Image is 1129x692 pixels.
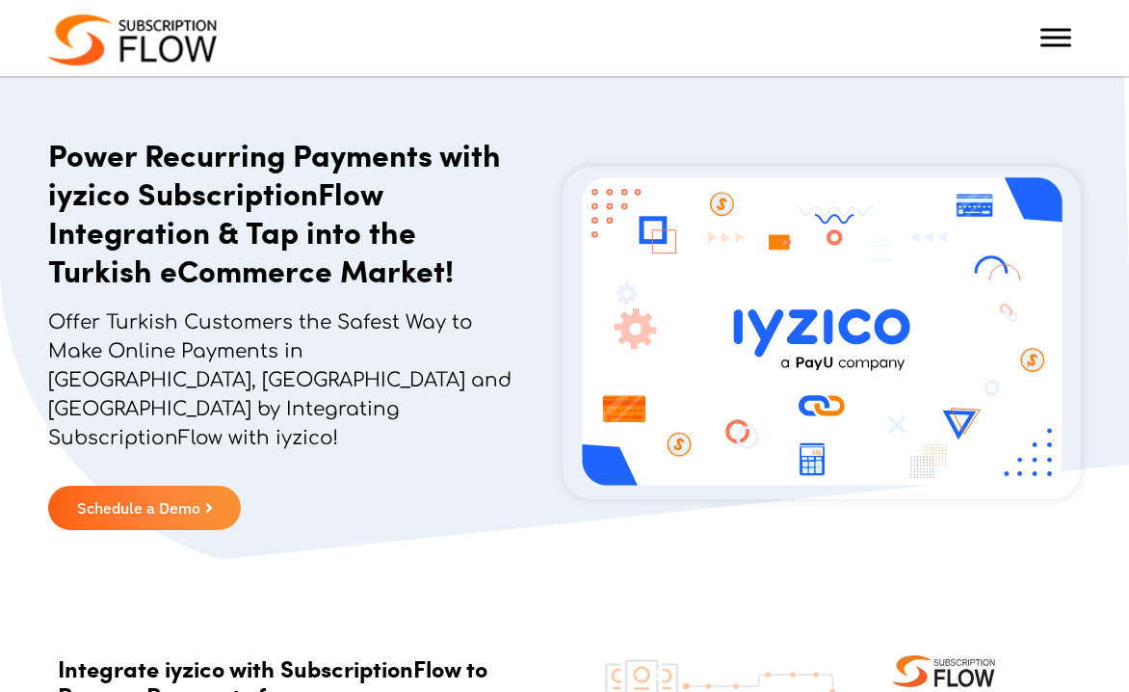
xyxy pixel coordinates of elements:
h1: Power Recurring Payments with iyzico SubscriptionFlow Integration & Tap into the Turkish eCommerc... [48,135,514,289]
p: Offer Turkish Customers the Safest Way to Make Online Payments in [GEOGRAPHIC_DATA], [GEOGRAPHIC_... [48,308,514,472]
span: Schedule a Demo [77,500,200,516]
img: Subscriptionflow [48,14,217,66]
a: Schedule a Demo [48,486,241,530]
button: Toggle Menu [1040,29,1071,47]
